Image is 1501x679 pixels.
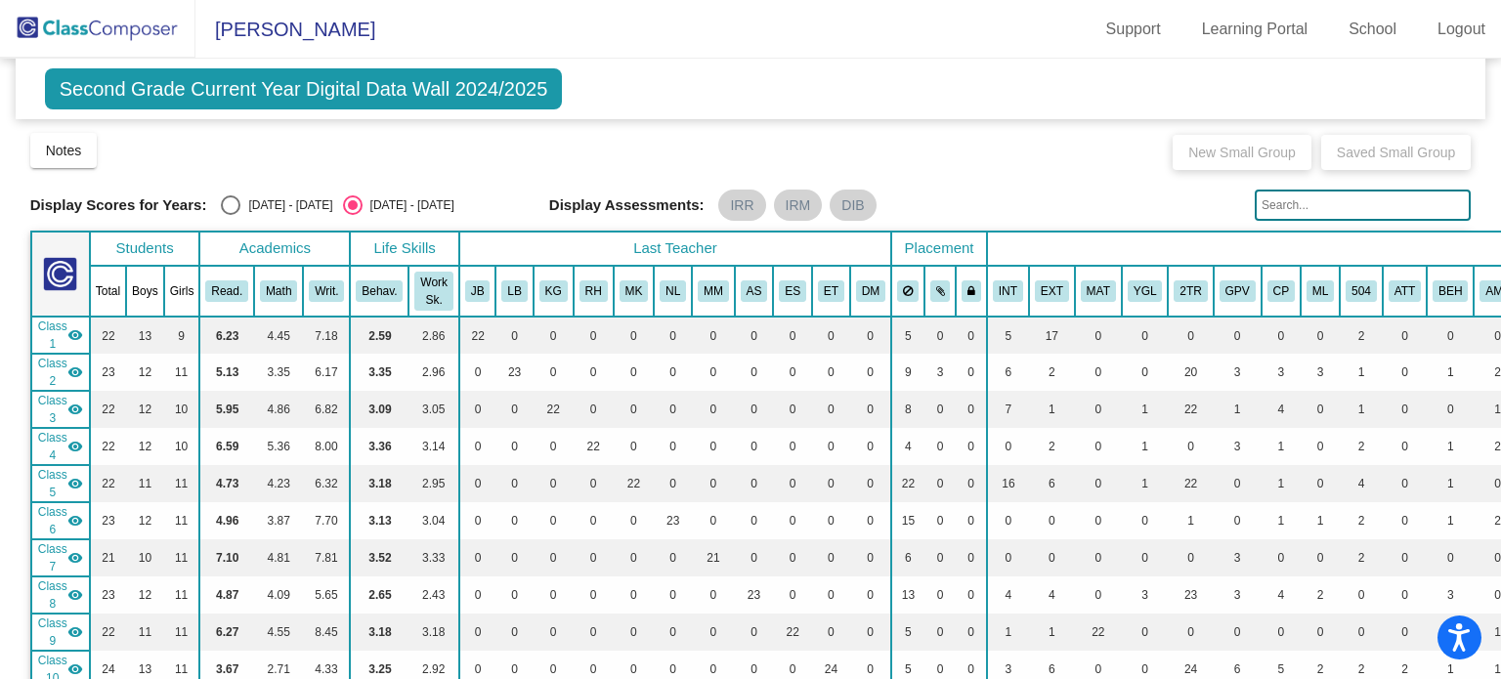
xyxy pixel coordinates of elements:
th: Young for Grade Level [1122,266,1169,317]
mat-icon: visibility [67,439,83,454]
th: Lynne Bussott [495,266,533,317]
td: 0 [850,317,891,354]
td: 4 [1340,465,1383,502]
button: LB [501,280,527,302]
th: I&RS Behavior [1427,266,1474,317]
td: 4.96 [199,502,254,539]
td: 1 [1262,465,1301,502]
td: 6.82 [303,391,350,428]
td: 11 [164,354,200,391]
td: 0 [495,502,533,539]
td: 2.96 [408,354,458,391]
td: 23 [90,502,126,539]
td: 0 [1383,465,1427,502]
button: Behav. [356,280,403,302]
th: Keep away students [891,266,924,317]
td: 0 [956,317,987,354]
td: 0 [1383,391,1427,428]
td: 0 [1383,354,1427,391]
td: 3 [1214,354,1262,391]
td: 0 [1301,465,1340,502]
td: 0 [956,428,987,465]
td: 0 [1029,502,1075,539]
td: 0 [735,502,774,539]
td: 0 [956,391,987,428]
mat-radio-group: Select an option [221,195,453,215]
button: ATT [1389,280,1421,302]
button: INT [993,280,1023,302]
th: Kristen Gutelius [534,266,574,317]
td: 0 [692,354,735,391]
td: 6.23 [199,317,254,354]
td: 0 [812,465,850,502]
td: 0 [735,428,774,465]
td: 2.95 [408,465,458,502]
td: 0 [1214,317,1262,354]
td: 0 [692,428,735,465]
td: 0 [773,465,812,502]
th: Multilingual Learner [1301,266,1340,317]
td: 0 [495,317,533,354]
td: 0 [773,391,812,428]
span: Class 3 [38,392,67,427]
td: 0 [850,391,891,428]
td: 0 [924,317,957,354]
button: ML [1307,280,1334,302]
td: 0 [654,465,692,502]
span: Class 2 [38,355,67,390]
span: Display Scores for Years: [30,196,207,214]
td: 1 [1168,502,1213,539]
td: 7.18 [303,317,350,354]
mat-chip: IRR [718,190,765,221]
button: MM [698,280,729,302]
td: 0 [495,465,533,502]
td: 2 [1340,317,1383,354]
td: 0 [812,502,850,539]
input: Search... [1255,190,1471,221]
th: Placement [891,232,987,266]
td: 22 [90,391,126,428]
td: 1 [1122,391,1169,428]
td: 0 [1301,391,1340,428]
td: 3.13 [350,502,408,539]
td: 3 [1262,354,1301,391]
td: 1 [1427,428,1474,465]
td: 15 [891,502,924,539]
td: 0 [534,465,574,502]
td: 0 [459,502,496,539]
mat-icon: visibility [67,327,83,343]
td: 0 [459,428,496,465]
span: [PERSON_NAME] [195,14,375,45]
span: Notes [46,143,82,158]
span: Second Grade Current Year Digital Data Wall 2024/2025 [45,68,563,109]
th: Danielle Murphy [850,266,891,317]
td: 0 [495,428,533,465]
th: Academics [199,232,350,266]
td: 11 [164,502,200,539]
td: 0 [773,428,812,465]
td: 4 [1262,391,1301,428]
td: 0 [812,391,850,428]
td: 1 [1301,502,1340,539]
td: 0 [812,428,850,465]
td: 17 [1029,317,1075,354]
td: 6.32 [303,465,350,502]
td: 3.05 [408,391,458,428]
td: 22 [1168,465,1213,502]
button: Writ. [309,280,344,302]
td: 0 [1075,354,1122,391]
td: 0 [1427,391,1474,428]
td: 23 [654,502,692,539]
td: Kristen Gutelius - Gutelius/Pace [31,391,90,428]
td: 22 [1168,391,1213,428]
td: 0 [574,391,614,428]
td: 0 [735,354,774,391]
td: 0 [735,317,774,354]
td: 0 [459,391,496,428]
td: 12 [126,428,164,465]
span: Class 5 [38,466,67,501]
button: Work Sk. [414,272,452,311]
td: 22 [891,465,924,502]
td: 0 [459,465,496,502]
td: 5.36 [254,428,303,465]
